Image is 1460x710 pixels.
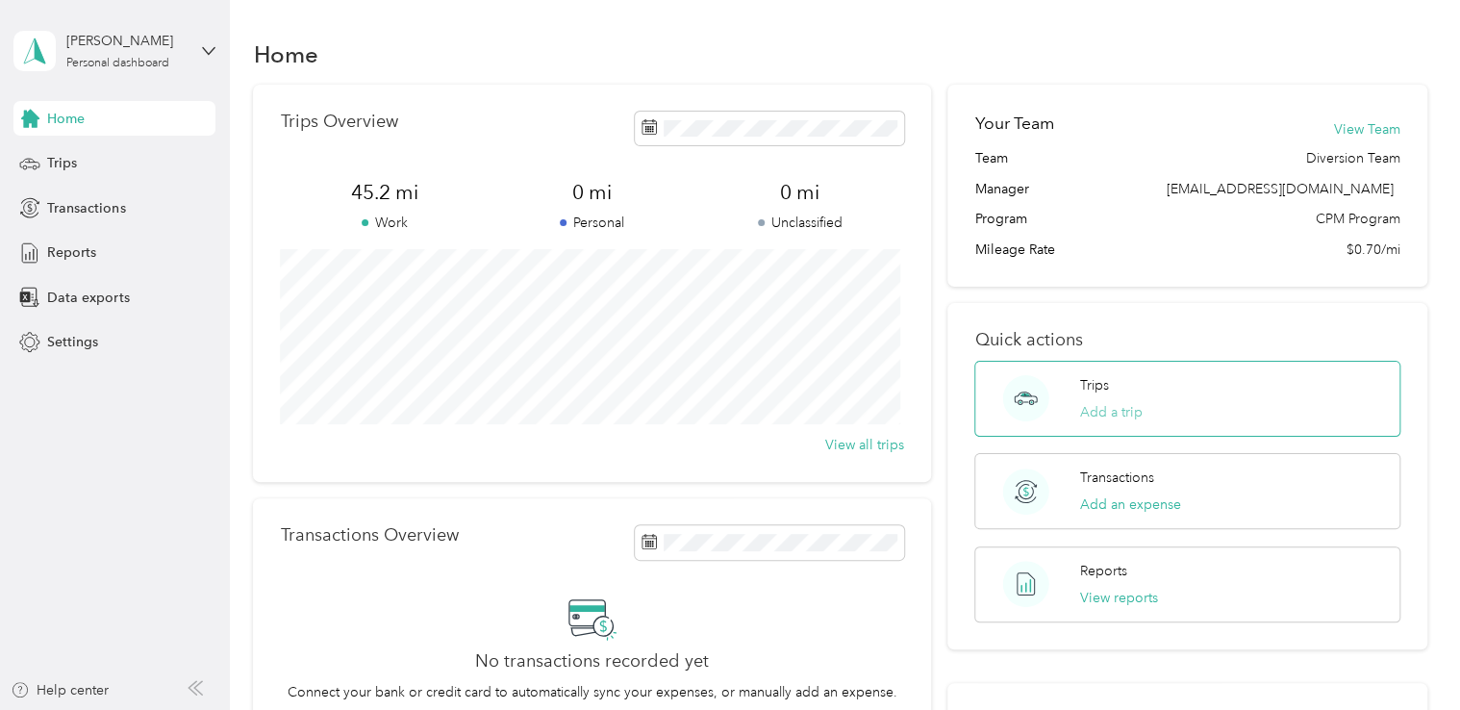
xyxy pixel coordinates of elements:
span: 0 mi [489,179,696,206]
span: Program [974,209,1026,229]
span: Home [47,109,85,129]
p: Reports [1080,561,1127,581]
span: CPM Program [1316,209,1400,229]
button: Add a trip [1080,402,1143,422]
p: Transactions Overview [280,525,458,545]
button: View all trips [825,435,904,455]
span: Settings [47,332,98,352]
p: Quick actions [974,330,1399,350]
p: Unclassified [696,213,904,233]
span: Team [974,148,1007,168]
div: Personal dashboard [66,58,169,69]
div: [PERSON_NAME] [66,31,187,51]
span: $0.70/mi [1347,240,1400,260]
p: Trips [1080,375,1109,395]
span: Mileage Rate [974,240,1054,260]
button: Help center [11,680,109,700]
p: Connect your bank or credit card to automatically sync your expenses, or manually add an expense. [288,682,897,702]
span: Diversion Team [1306,148,1400,168]
h2: No transactions recorded yet [475,651,709,672]
span: [EMAIL_ADDRESS][DOMAIN_NAME] [1167,181,1394,197]
h1: Home [253,44,317,64]
button: View reports [1080,588,1158,608]
p: Trips Overview [280,112,397,132]
span: Trips [47,153,77,173]
span: Data exports [47,288,129,308]
button: View Team [1334,119,1400,139]
span: 0 mi [696,179,904,206]
span: 45.2 mi [280,179,488,206]
span: Manager [974,179,1028,199]
iframe: Everlance-gr Chat Button Frame [1352,602,1460,710]
button: Add an expense [1080,494,1181,515]
p: Work [280,213,488,233]
span: Transactions [47,198,125,218]
span: Reports [47,242,96,263]
p: Personal [489,213,696,233]
p: Transactions [1080,468,1154,488]
h2: Your Team [974,112,1053,136]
